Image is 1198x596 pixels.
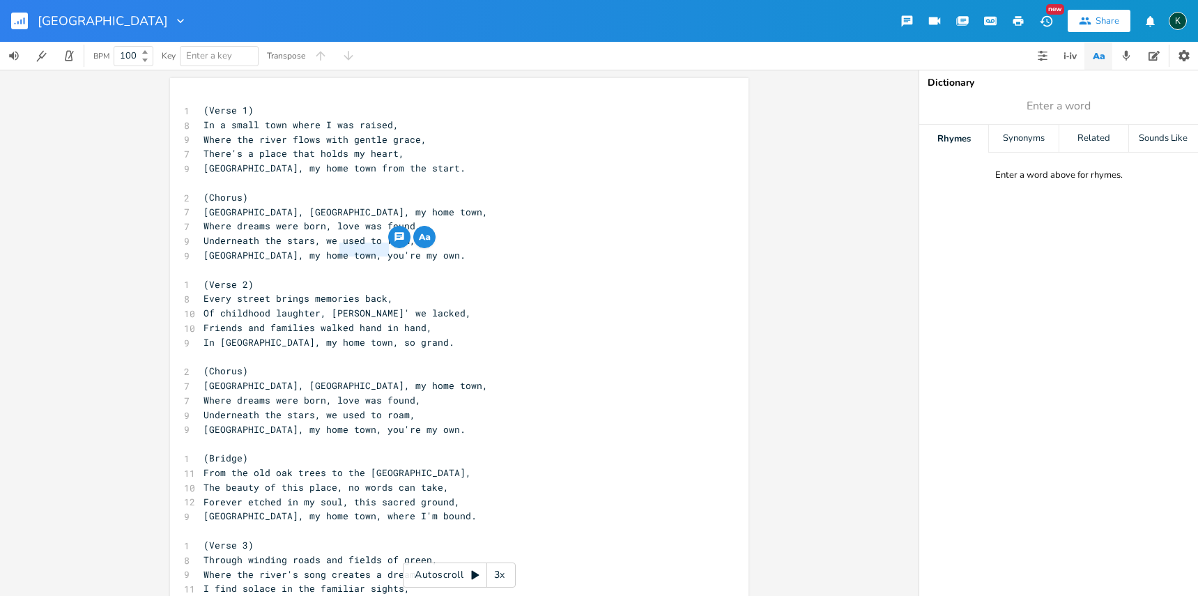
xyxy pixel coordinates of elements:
span: In a small town where I was raised, [203,119,399,131]
div: 3x [487,563,512,588]
div: Key [162,52,176,60]
div: Enter a word above for rhymes. [995,169,1123,181]
div: Synonyms [989,125,1058,153]
button: New [1032,8,1060,33]
div: New [1046,4,1064,15]
span: Where dreams were born, love was found, [203,394,421,406]
span: Enter a key [186,49,232,62]
span: (Verse 1) [203,104,254,116]
span: In [GEOGRAPHIC_DATA], my home town, so grand. [203,336,454,349]
span: I find solace in the familiar sights, [203,582,410,595]
span: Every street brings memories back, [203,292,393,305]
div: Rhymes [919,125,988,153]
button: K [1169,5,1187,37]
span: (Chorus) [203,191,248,204]
div: Dictionary [928,78,1190,88]
span: [GEOGRAPHIC_DATA], my home town from the start. [203,162,466,174]
span: (Verse 3) [203,539,254,551]
span: Underneath the stars, we used to roam, [203,234,415,247]
span: From the old oak trees to the [GEOGRAPHIC_DATA], [203,466,471,479]
span: The beauty of this place, no words can take, [203,481,449,494]
span: Friends and families walked hand in hand, [203,321,432,334]
span: Enter a word [1027,98,1091,114]
span: [GEOGRAPHIC_DATA], my home town, you're my own. [203,249,466,261]
span: [GEOGRAPHIC_DATA], my home town, where I'm bound. [203,510,477,522]
button: Share [1068,10,1130,32]
span: [GEOGRAPHIC_DATA], [GEOGRAPHIC_DATA], my home town, [203,379,488,392]
span: [GEOGRAPHIC_DATA] [38,15,168,27]
span: Forever etched in my soul, this sacred ground, [203,496,460,508]
span: [GEOGRAPHIC_DATA], [GEOGRAPHIC_DATA], my home town, [203,206,488,218]
div: Autoscroll [403,563,516,588]
span: Through winding roads and fields of green, [203,553,438,566]
div: Koval [1169,12,1187,30]
div: Share [1096,15,1119,27]
span: (Chorus) [203,365,248,377]
span: Where dreams were born, love was found, [203,220,427,232]
span: Of childhood laughter, [PERSON_NAME]' we lacked, [203,307,471,319]
div: Transpose [267,52,305,60]
span: Underneath the stars, we used to roam, [203,408,415,421]
span: There's a place that holds my heart, [203,147,404,160]
div: Related [1059,125,1128,153]
div: Sounds Like [1129,125,1198,153]
span: [GEOGRAPHIC_DATA], my home town, you're my own. [203,423,466,436]
div: BPM [93,52,109,60]
span: Where the river flows with gentle grace, [203,133,427,146]
span: Where the river's song creates a dream, [203,568,421,581]
span: (Verse 2) [203,278,254,291]
span: (Bridge) [203,452,248,464]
